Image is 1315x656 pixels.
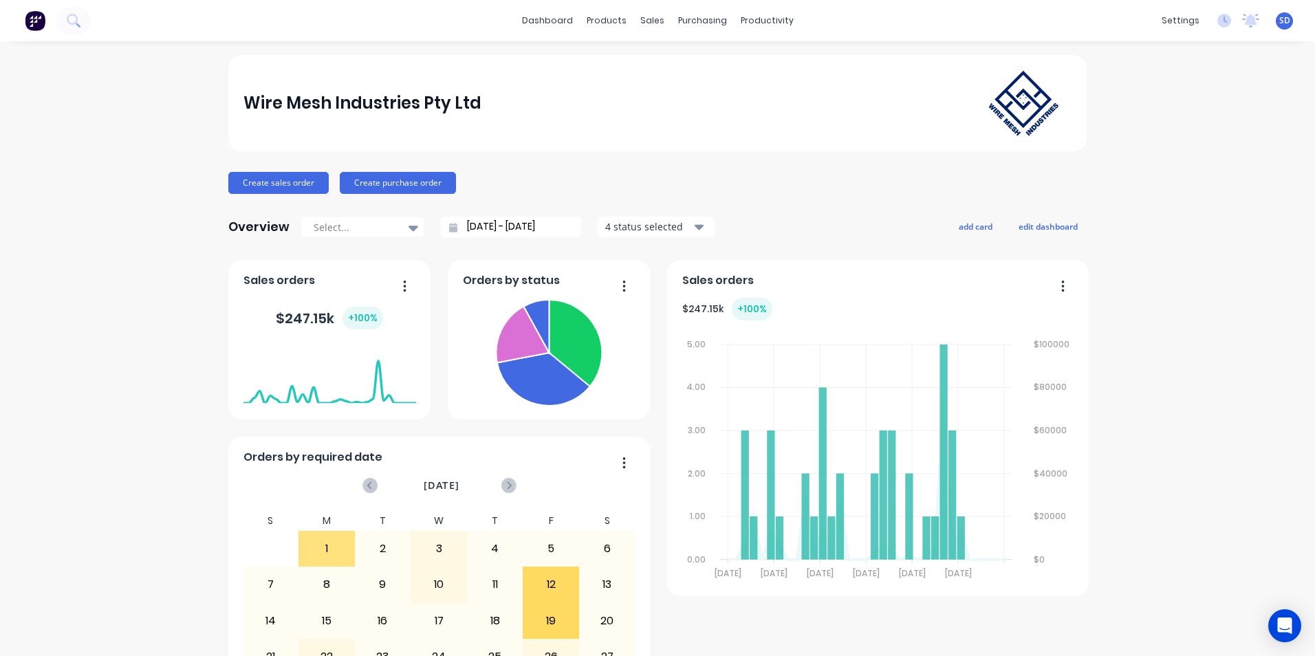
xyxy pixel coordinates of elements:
[579,511,635,531] div: S
[1034,510,1066,522] tspan: $20000
[299,604,354,638] div: 15
[1010,217,1087,235] button: edit dashboard
[276,307,383,329] div: $ 247.15k
[298,511,355,531] div: M
[899,567,926,579] tspan: [DATE]
[598,217,715,237] button: 4 status selected
[228,213,290,241] div: Overview
[732,298,772,320] div: + 100 %
[243,604,298,638] div: 14
[356,567,411,602] div: 9
[1268,609,1301,642] div: Open Intercom Messenger
[1034,468,1067,479] tspan: $40000
[580,604,635,638] div: 20
[515,10,580,31] a: dashboard
[468,532,523,566] div: 4
[411,511,467,531] div: W
[688,424,706,436] tspan: 3.00
[424,478,459,493] span: [DATE]
[355,511,411,531] div: T
[945,567,972,579] tspan: [DATE]
[580,532,635,566] div: 6
[463,272,560,289] span: Orders by status
[25,10,45,31] img: Factory
[468,604,523,638] div: 18
[1279,14,1290,27] span: SD
[950,217,1001,235] button: add card
[580,567,635,602] div: 13
[760,567,787,579] tspan: [DATE]
[1034,424,1067,436] tspan: $60000
[682,298,772,320] div: $ 247.15k
[580,10,633,31] div: products
[299,567,354,602] div: 8
[853,567,880,579] tspan: [DATE]
[605,219,692,234] div: 4 status selected
[1034,338,1069,350] tspan: $100000
[714,567,741,579] tspan: [DATE]
[687,338,706,350] tspan: 5.00
[243,511,299,531] div: S
[340,172,456,194] button: Create purchase order
[468,567,523,602] div: 11
[686,381,706,393] tspan: 4.00
[687,554,706,565] tspan: 0.00
[411,567,466,602] div: 10
[356,604,411,638] div: 16
[806,567,833,579] tspan: [DATE]
[243,272,315,289] span: Sales orders
[228,172,329,194] button: Create sales order
[356,532,411,566] div: 2
[690,510,706,522] tspan: 1.00
[343,307,383,329] div: + 100 %
[523,604,578,638] div: 19
[682,272,754,289] span: Sales orders
[523,532,578,566] div: 5
[1034,381,1067,393] tspan: $80000
[411,604,466,638] div: 17
[671,10,734,31] div: purchasing
[299,532,354,566] div: 1
[1155,10,1206,31] div: settings
[523,511,579,531] div: F
[688,468,706,479] tspan: 2.00
[975,57,1072,149] img: Wire Mesh Industries Pty Ltd
[243,567,298,602] div: 7
[467,511,523,531] div: T
[243,89,481,117] div: Wire Mesh Industries Pty Ltd
[411,532,466,566] div: 3
[523,567,578,602] div: 12
[734,10,801,31] div: productivity
[633,10,671,31] div: sales
[1034,554,1045,565] tspan: $0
